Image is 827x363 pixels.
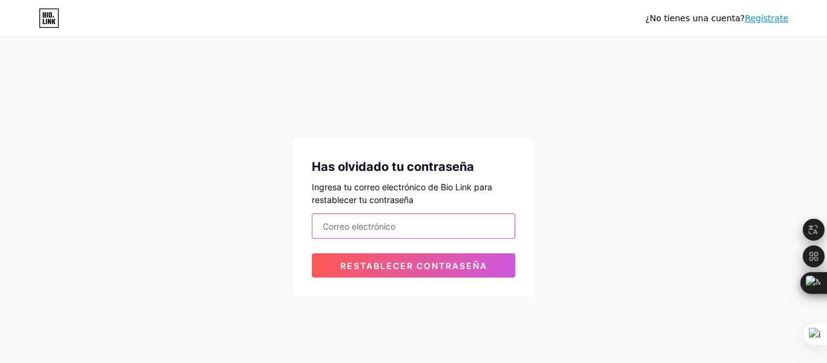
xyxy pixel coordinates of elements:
button: Restablecer contraseña [312,253,515,278]
a: Regístrate [745,13,788,23]
font: Restablecer contraseña [340,261,487,271]
font: Ingresa tu correo electrónico de Bio Link para restablecer tu contraseña [312,182,492,205]
font: Has olvidado tu contraseña [312,159,474,174]
font: ¿No tienes una cuenta? [645,13,745,23]
input: Correo electrónico [312,214,515,238]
